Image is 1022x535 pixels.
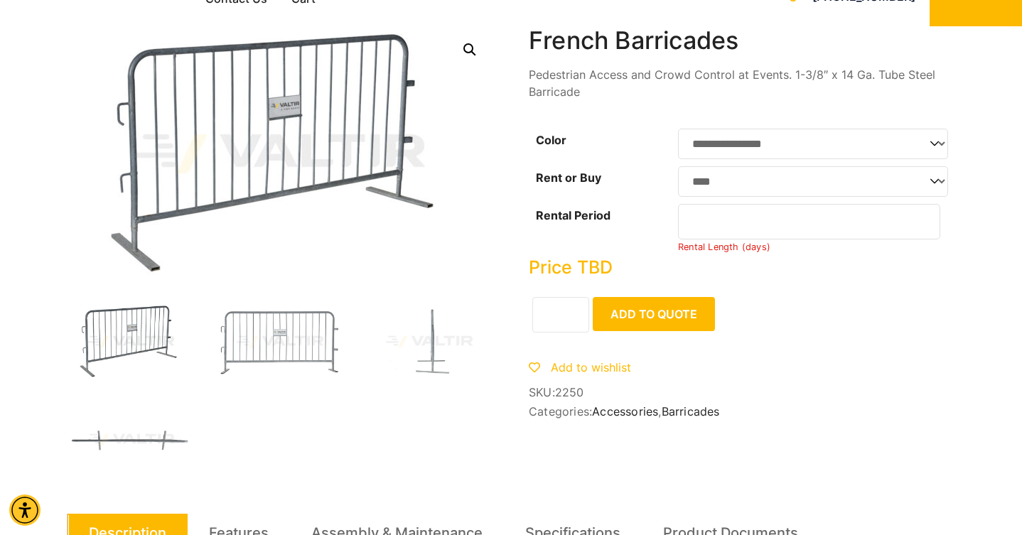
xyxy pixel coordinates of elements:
[529,405,955,418] span: Categories: ,
[529,26,955,55] h1: French Barricades
[678,204,940,239] input: Number
[9,495,41,526] div: Accessibility Menu
[555,385,584,399] span: 2250
[529,66,955,100] p: Pedestrian Access and Crowd Control at Events. 1-3/8″ x 14 Ga. Tube Steel Barricade
[529,200,678,256] th: Rental Period
[216,303,344,380] img: A metallic crowd control barrier with vertical bars and a sign labeled "VALTIR" in the center.
[67,401,195,478] img: A long, straight metal bar with two perpendicular extensions on either side, likely a tool or par...
[532,297,589,333] input: Product quantity
[662,404,720,418] a: Barricades
[529,256,613,278] bdi: Price TBD
[457,37,483,63] a: Open this option
[529,360,631,374] a: Add to wishlist
[551,360,631,374] span: Add to wishlist
[536,171,601,185] label: Rent or Buy
[678,242,770,252] small: Rental Length (days)
[592,404,658,418] a: Accessories
[593,297,715,331] button: Add to Quote
[536,133,566,147] label: Color
[529,386,955,399] span: SKU:
[67,303,195,380] img: FrenchBar_3Q-1.jpg
[365,303,493,380] img: A vertical metal stand with a base, designed for stability, shown against a plain background.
